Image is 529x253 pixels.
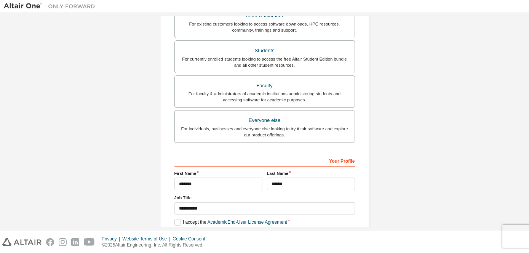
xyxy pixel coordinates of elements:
[174,219,287,226] label: I accept the
[122,236,173,242] div: Website Terms of Use
[4,2,99,10] img: Altair One
[71,238,79,246] img: linkedin.svg
[179,45,350,56] div: Students
[102,236,122,242] div: Privacy
[179,115,350,126] div: Everyone else
[179,56,350,68] div: For currently enrolled students looking to access the free Altair Student Edition bundle and all ...
[179,91,350,103] div: For faculty & administrators of academic institutions administering students and accessing softwa...
[174,154,355,167] div: Your Profile
[179,80,350,91] div: Faculty
[84,238,95,246] img: youtube.svg
[179,126,350,138] div: For individuals, businesses and everyone else looking to try Altair software and explore our prod...
[179,21,350,33] div: For existing customers looking to access software downloads, HPC resources, community, trainings ...
[2,238,42,246] img: altair_logo.svg
[208,219,287,225] a: Academic End-User License Agreement
[46,238,54,246] img: facebook.svg
[59,238,67,246] img: instagram.svg
[173,236,209,242] div: Cookie Consent
[174,170,262,176] label: First Name
[102,242,210,248] p: © 2025 Altair Engineering, Inc. All Rights Reserved.
[174,195,355,201] label: Job Title
[267,170,355,176] label: Last Name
